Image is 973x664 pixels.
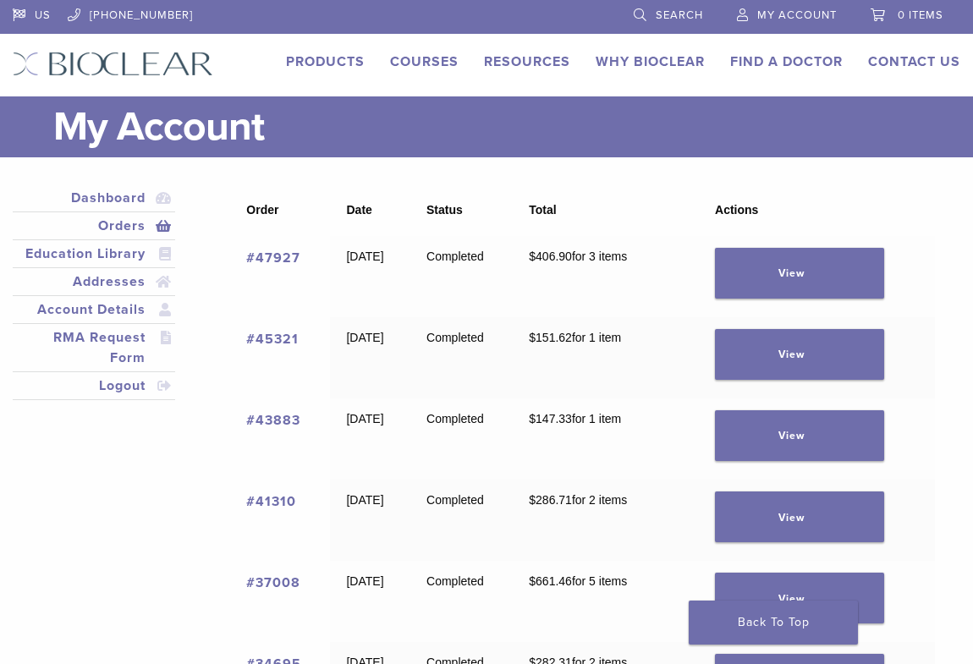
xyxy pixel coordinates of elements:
[346,574,383,588] time: [DATE]
[13,52,213,76] img: Bioclear
[410,236,512,317] td: Completed
[16,272,172,292] a: Addresses
[529,331,536,344] span: $
[346,493,383,507] time: [DATE]
[410,561,512,642] td: Completed
[689,601,858,645] a: Back To Top
[16,376,172,396] a: Logout
[426,203,463,217] span: Status
[286,53,365,70] a: Products
[529,412,536,425] span: $
[715,203,758,217] span: Actions
[484,53,570,70] a: Resources
[13,184,175,420] nav: Account pages
[715,573,884,623] a: View order 37008
[246,203,278,217] span: Order
[16,327,172,368] a: RMA Request Form
[16,188,172,208] a: Dashboard
[898,8,943,22] span: 0 items
[246,412,300,429] a: View order number 43883
[656,8,703,22] span: Search
[246,493,296,510] a: View order number 41310
[529,493,572,507] span: 286.71
[512,561,698,642] td: for 5 items
[390,53,459,70] a: Courses
[346,203,371,217] span: Date
[246,250,300,266] a: View order number 47927
[529,250,572,263] span: 406.90
[730,53,843,70] a: Find A Doctor
[757,8,837,22] span: My Account
[410,317,512,398] td: Completed
[529,203,556,217] span: Total
[346,250,383,263] time: [DATE]
[346,331,383,344] time: [DATE]
[410,480,512,561] td: Completed
[512,236,698,317] td: for 3 items
[246,331,299,348] a: View order number 45321
[53,96,960,157] h1: My Account
[529,574,536,588] span: $
[868,53,960,70] a: Contact Us
[715,491,884,542] a: View order 41310
[246,574,300,591] a: View order number 37008
[512,480,698,561] td: for 2 items
[16,216,172,236] a: Orders
[346,412,383,425] time: [DATE]
[512,398,698,480] td: for 1 item
[529,412,572,425] span: 147.33
[16,244,172,264] a: Education Library
[410,398,512,480] td: Completed
[529,331,572,344] span: 151.62
[512,317,698,398] td: for 1 item
[715,248,884,299] a: View order 47927
[715,410,884,461] a: View order 43883
[715,329,884,380] a: View order 45321
[529,493,536,507] span: $
[529,250,536,263] span: $
[16,299,172,320] a: Account Details
[596,53,705,70] a: Why Bioclear
[529,574,572,588] span: 661.46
